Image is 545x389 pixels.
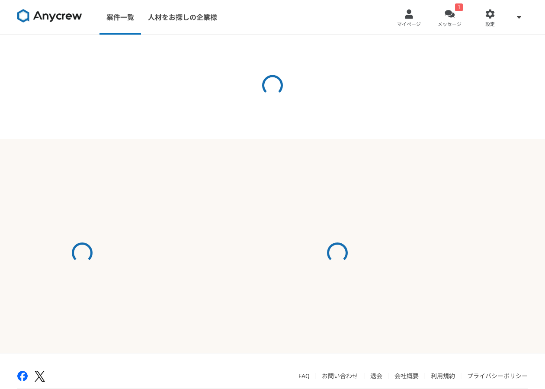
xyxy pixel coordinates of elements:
span: 設定 [485,21,495,28]
a: プライバシーポリシー [467,373,528,379]
a: 利用規約 [431,373,455,379]
img: x-391a3a86.png [35,371,45,382]
div: 1 [455,3,463,11]
a: 会社概要 [394,373,419,379]
img: facebook-2adfd474.png [17,371,28,381]
span: マイページ [397,21,421,28]
span: メッセージ [438,21,462,28]
img: 8DqYSo04kwAAAAASUVORK5CYII= [17,9,82,23]
a: 退会 [370,373,382,379]
a: お問い合わせ [322,373,358,379]
a: FAQ [298,373,310,379]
